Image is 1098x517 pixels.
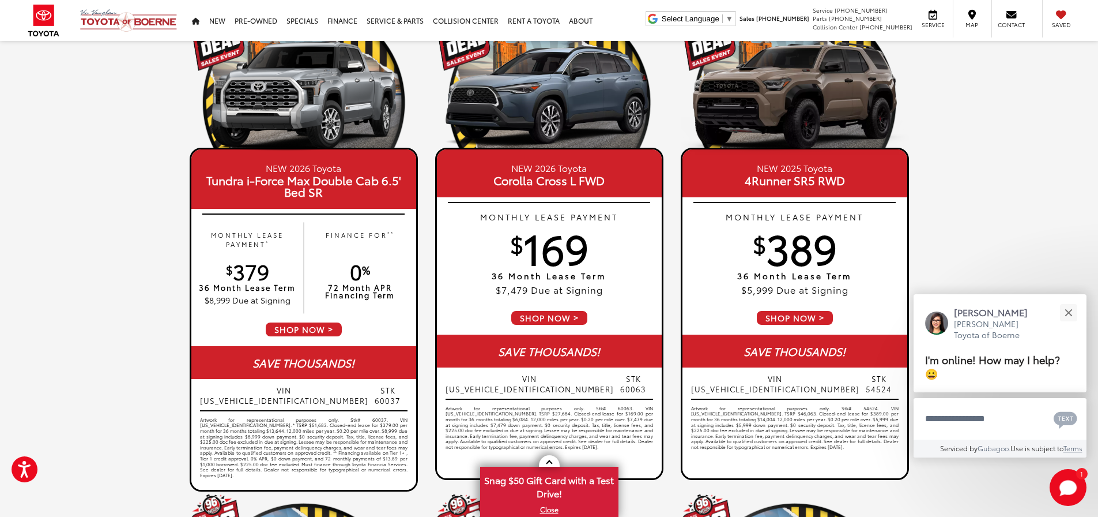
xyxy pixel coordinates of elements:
[510,218,588,276] span: 169
[437,335,662,368] div: SAVE THOUSANDS!
[859,23,912,31] span: [PHONE_NUMBER]
[1050,469,1086,506] button: Toggle Chat Window
[362,261,370,278] sup: %
[682,283,907,296] p: $5,999 Due at Signing
[726,14,733,23] span: ▼
[1010,443,1063,453] span: Use is subject to
[437,211,662,223] p: MONTHLY LEASE PAYMENT
[959,21,984,29] span: Map
[1063,443,1082,453] a: Terms
[368,385,407,406] span: STK 60037
[662,14,733,23] a: Select Language​
[691,373,859,394] span: VIN [US_VEHICLE_IDENTIFICATION_NUMBER]
[197,284,298,291] p: 36 Month Lease Term
[510,227,523,260] sup: $
[446,161,653,174] small: NEW 2026 Toyota
[920,21,946,29] span: Service
[954,319,1039,341] p: [PERSON_NAME] Toyota of Boerne
[1050,406,1081,432] button: Chat with SMS
[1048,21,1074,29] span: Saved
[191,346,416,379] div: SAVE THOUSANDS!
[446,174,653,186] span: Corolla Cross L FWD
[691,174,899,186] span: 4Runner SR5 RWD
[753,218,837,276] span: 389
[310,284,410,299] p: 72 Month APR Financing Term
[914,294,1086,458] div: Close[PERSON_NAME][PERSON_NAME] Toyota of BoerneI'm online! How may I help? 😀Type your messageCha...
[859,373,899,394] span: STK 54524
[197,294,298,306] p: $8,999 Due at Signing
[437,272,662,280] p: 36 Month Lease Term
[226,256,269,286] span: 379
[200,385,368,406] span: VIN [US_VEHICLE_IDENTIFICATION_NUMBER]
[662,14,719,23] span: Select Language
[722,14,723,23] span: ​
[925,351,1060,381] span: I'm online! How may I help? 😀
[753,227,766,260] sup: $
[481,468,617,503] span: Snag $50 Gift Card with a Test Drive!
[739,14,754,23] span: Sales
[1054,410,1077,429] svg: Text
[446,406,653,475] div: Artwork for representational purposes only. Stk# 60063. VIN [US_VEHICLE_IDENTIFICATION_NUMBER]. T...
[1080,471,1083,476] span: 1
[190,41,418,155] img: 25_Tundra_1794_Edition_i-FORCE_MAX_Celestial_Silver_Metallic_Left
[682,272,907,280] p: 36 Month Lease Term
[914,398,1086,440] textarea: Type your message
[682,211,907,223] p: MONTHLY LEASE PAYMENT
[829,14,882,23] span: [PHONE_NUMBER]
[1050,469,1086,506] svg: Start Chat
[998,21,1025,29] span: Contact
[435,41,663,155] img: 25_Corolla_Cross_XLE_Celestite_Left
[200,417,407,486] div: Artwork for representational purposes only. Stk# 60037. VIN [US_VEHICLE_IDENTIFICATION_NUMBER]. *...
[226,261,233,278] sup: $
[691,161,899,174] small: NEW 2025 Toyota
[978,443,1010,453] a: Gubagoo.
[510,310,588,326] span: SHOP NOW
[681,41,909,155] img: 25_4Runner_TRD_Pro_Mudbath_Left
[200,174,407,197] span: Tundra i-Force Max Double Cab 6.5' Bed SR
[813,6,833,14] span: Service
[200,161,407,174] small: NEW 2026 Toyota
[614,373,653,394] span: STK 60063
[1056,300,1081,325] button: Close
[835,6,888,14] span: [PHONE_NUMBER]
[437,283,662,296] p: $7,479 Due at Signing
[80,9,178,32] img: Vic Vaughan Toyota of Boerne
[691,406,899,475] div: Artwork for representational purposes only. Stk# 54524. VIN [US_VEHICLE_IDENTIFICATION_NUMBER]. T...
[265,321,343,338] span: SHOP NOW
[813,14,827,23] span: Parts
[756,14,809,23] span: [PHONE_NUMBER]
[756,310,834,326] span: SHOP NOW
[350,256,370,286] span: 0
[940,443,978,453] span: Serviced by
[197,230,298,249] p: MONTHLY LEASE PAYMENT
[813,23,858,31] span: Collision Center
[446,373,614,394] span: VIN [US_VEHICLE_IDENTIFICATION_NUMBER]
[954,306,1039,319] p: [PERSON_NAME]
[310,230,410,249] p: FINANCE FOR
[682,335,907,368] div: SAVE THOUSANDS!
